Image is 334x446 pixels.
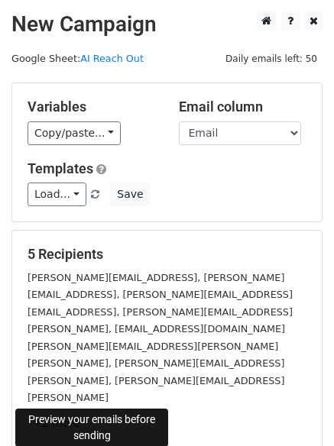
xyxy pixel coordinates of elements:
small: [PERSON_NAME][EMAIL_ADDRESS][PERSON_NAME][PERSON_NAME], [PERSON_NAME][EMAIL_ADDRESS][PERSON_NAME]... [28,341,284,404]
h5: Variables [28,99,156,115]
a: Load... [28,183,86,206]
h5: 5 Recipients [28,246,306,263]
span: Daily emails left: 50 [220,50,323,67]
a: AI Reach Out [80,53,144,64]
a: Copy/paste... [28,121,121,145]
a: Daily emails left: 50 [220,53,323,64]
a: Templates [28,160,93,176]
button: Save [110,183,150,206]
small: [EMAIL_ADDRESS], [PERSON_NAME][EMAIL_ADDRESS][PERSON_NAME], [EMAIL_ADDRESS][DOMAIN_NAME] [28,306,293,335]
small: [PERSON_NAME][EMAIL_ADDRESS], [PERSON_NAME][EMAIL_ADDRESS], [PERSON_NAME][EMAIL_ADDRESS] [28,272,293,301]
h2: New Campaign [11,11,323,37]
small: Google Sheet: [11,53,144,64]
h5: Email column [179,99,307,115]
iframe: Chat Widget [258,373,334,446]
